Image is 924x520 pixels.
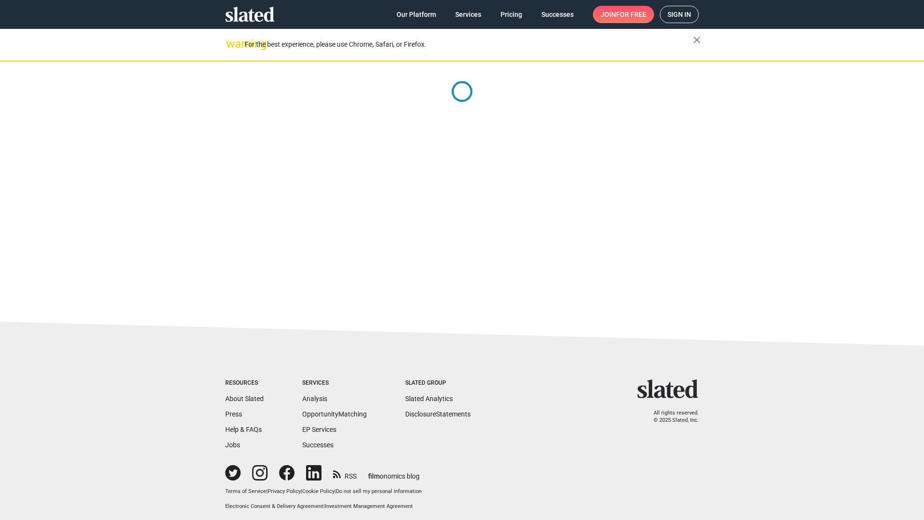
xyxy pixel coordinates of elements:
[643,410,699,424] p: All rights reserved. © 2025 Slated, Inc.
[389,6,444,23] a: Our Platform
[667,6,691,23] span: Sign in
[225,441,240,449] a: Jobs
[541,6,574,23] span: Successes
[601,6,646,23] span: Join
[302,379,367,387] div: Services
[368,472,380,480] span: film
[405,395,453,403] a: Slated Analytics
[302,488,334,494] a: Cookie Policy
[225,379,264,387] div: Resources
[500,6,522,23] span: Pricing
[334,488,336,494] span: |
[302,410,367,418] a: OpportunityMatching
[333,466,357,481] a: RSS
[593,6,654,23] a: Joinfor free
[368,464,420,481] a: filmonomics blog
[397,6,436,23] span: Our Platform
[225,426,262,433] a: Help & FAQs
[302,395,327,403] a: Analysis
[660,6,699,23] a: Sign in
[455,6,481,23] span: Services
[266,488,268,494] span: |
[534,6,581,23] a: Successes
[325,503,413,509] a: Investment Management Agreement
[225,488,266,494] a: Terms of Service
[225,395,264,403] a: About Slated
[405,379,471,387] div: Slated Group
[244,38,693,51] div: For the best experience, please use Chrome, Safari, or Firefox.
[616,6,646,23] span: for free
[225,503,323,509] a: Electronic Consent & Delivery Agreement
[323,503,325,509] span: |
[691,34,703,46] mat-icon: close
[336,488,422,495] button: Do not sell my personal information
[226,38,238,50] mat-icon: warning
[405,410,471,418] a: DisclosureStatements
[268,488,301,494] a: Privacy Policy
[302,441,334,449] a: Successes
[301,488,302,494] span: |
[448,6,489,23] a: Services
[225,410,242,418] a: Press
[302,426,336,433] a: EP Services
[493,6,530,23] a: Pricing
